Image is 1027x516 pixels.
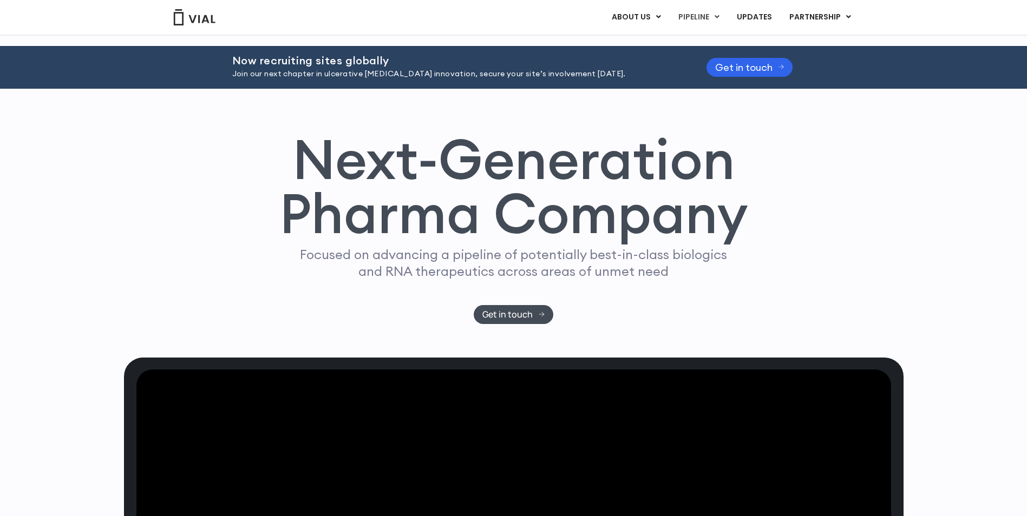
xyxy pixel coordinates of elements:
a: UPDATES [728,8,780,27]
a: Get in touch [474,305,553,324]
span: Get in touch [482,310,533,319]
h2: Now recruiting sites globally [232,55,679,67]
a: PARTNERSHIPMenu Toggle [781,8,860,27]
p: Join our next chapter in ulcerative [MEDICAL_DATA] innovation, secure your site’s involvement [DA... [232,68,679,80]
p: Focused on advancing a pipeline of potentially best-in-class biologics and RNA therapeutics acros... [296,246,732,280]
a: ABOUT USMenu Toggle [603,8,669,27]
a: Get in touch [707,58,793,77]
a: PIPELINEMenu Toggle [670,8,728,27]
span: Get in touch [715,63,773,71]
h1: Next-Generation Pharma Company [279,132,748,241]
img: Vial Logo [173,9,216,25]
